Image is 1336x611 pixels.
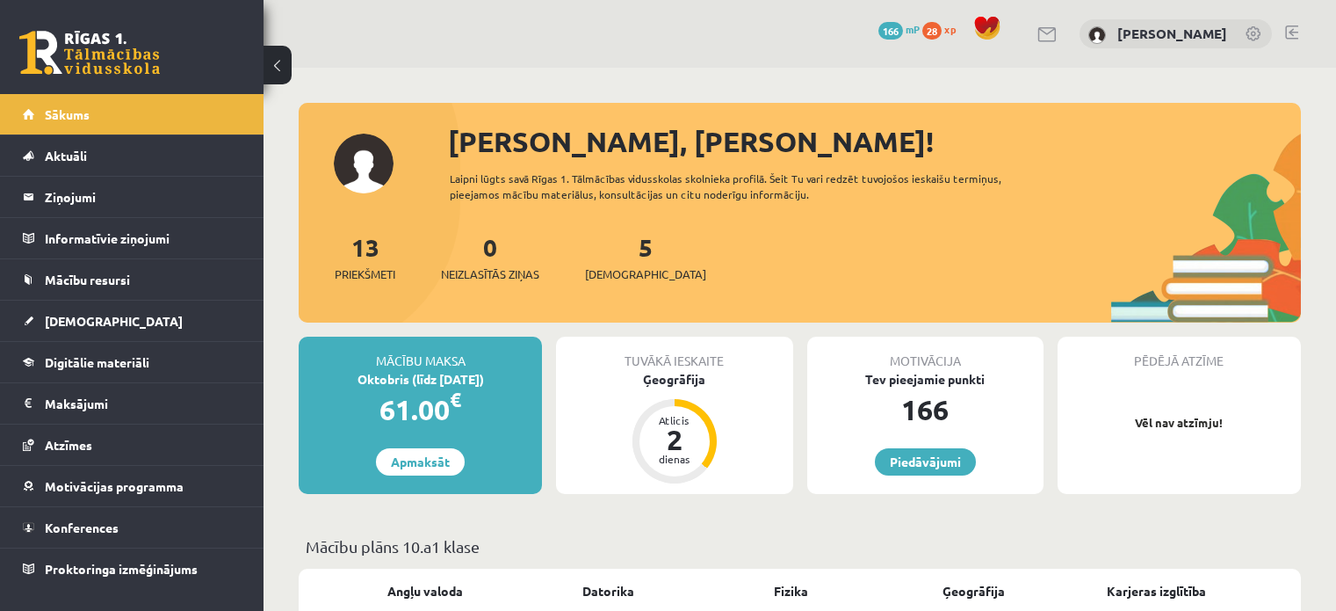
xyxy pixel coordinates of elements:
[45,520,119,535] span: Konferences
[45,177,242,217] legend: Ziņojumi
[23,94,242,135] a: Sākums
[23,177,242,217] a: Ziņojumi
[585,231,706,283] a: 5[DEMOGRAPHIC_DATA]
[448,120,1301,163] div: [PERSON_NAME], [PERSON_NAME]!
[556,337,792,370] div: Tuvākā ieskaite
[450,387,461,412] span: €
[45,218,242,258] legend: Informatīvie ziņojumi
[23,549,242,589] a: Proktoringa izmēģinājums
[23,301,242,341] a: [DEMOGRAPHIC_DATA]
[875,448,976,476] a: Piedāvājumi
[1117,25,1227,42] a: [PERSON_NAME]
[582,582,634,600] a: Datorika
[1058,337,1301,370] div: Pēdējā atzīme
[45,272,130,287] span: Mācību resursi
[807,337,1044,370] div: Motivācija
[23,383,242,424] a: Maksājumi
[45,313,183,329] span: [DEMOGRAPHIC_DATA]
[23,342,242,382] a: Digitālie materiāli
[774,582,808,600] a: Fizika
[335,265,395,283] span: Priekšmeti
[299,370,542,389] div: Oktobris (līdz [DATE])
[45,354,149,370] span: Digitālie materiāli
[441,231,539,283] a: 0Neizlasītās ziņas
[556,370,792,486] a: Ģeogrāfija Atlicis 2 dienas
[807,370,1044,389] div: Tev pieejamie punkti
[648,426,701,454] div: 2
[1107,582,1206,600] a: Karjeras izglītība
[335,231,395,283] a: 13Priekšmeti
[23,218,242,258] a: Informatīvie ziņojumi
[648,415,701,426] div: Atlicis
[45,148,87,164] span: Aktuāli
[376,448,465,476] a: Apmaksāt
[45,383,242,424] legend: Maksājumi
[306,535,1294,558] p: Mācību plāns 10.a1 klase
[922,22,942,40] span: 28
[648,454,701,464] div: dienas
[45,478,184,494] span: Motivācijas programma
[942,582,1005,600] a: Ģeogrāfija
[944,22,956,36] span: xp
[450,171,1051,202] div: Laipni lūgts savā Rīgas 1. Tālmācības vidusskolas skolnieka profilā. Šeit Tu vari redzēt tuvojošo...
[387,582,463,600] a: Angļu valoda
[1088,26,1106,44] img: Helēna Tīna Dubrovska
[23,135,242,176] a: Aktuāli
[878,22,920,36] a: 166 mP
[45,106,90,122] span: Sākums
[23,507,242,548] a: Konferences
[299,337,542,370] div: Mācību maksa
[441,265,539,283] span: Neizlasītās ziņas
[23,466,242,506] a: Motivācijas programma
[45,437,92,453] span: Atzīmes
[906,22,920,36] span: mP
[45,561,198,577] span: Proktoringa izmēģinājums
[585,265,706,283] span: [DEMOGRAPHIC_DATA]
[807,389,1044,431] div: 166
[1066,414,1292,432] p: Vēl nav atzīmju!
[23,259,242,300] a: Mācību resursi
[556,370,792,389] div: Ģeogrāfija
[23,425,242,465] a: Atzīmes
[878,22,903,40] span: 166
[299,389,542,431] div: 61.00
[922,22,964,36] a: 28 xp
[19,31,160,75] a: Rīgas 1. Tālmācības vidusskola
